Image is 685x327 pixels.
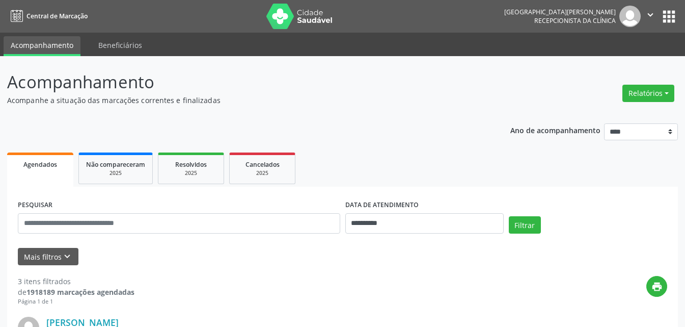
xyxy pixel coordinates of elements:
a: Beneficiários [91,36,149,54]
button:  [641,6,660,27]
span: Agendados [23,160,57,169]
div: 2025 [86,169,145,177]
span: Resolvidos [175,160,207,169]
span: Cancelados [245,160,280,169]
label: PESQUISAR [18,197,52,213]
strong: 1918189 marcações agendadas [26,287,134,297]
div: de [18,287,134,297]
p: Acompanhamento [7,69,477,95]
div: [GEOGRAPHIC_DATA][PERSON_NAME] [504,8,616,16]
p: Acompanhe a situação das marcações correntes e finalizadas [7,95,477,106]
div: 3 itens filtrados [18,276,134,287]
button: Mais filtroskeyboard_arrow_down [18,248,78,266]
div: 2025 [166,169,216,177]
button: print [646,276,667,297]
p: Ano de acompanhamento [510,123,600,136]
span: Central de Marcação [26,12,88,20]
i: print [651,281,663,292]
i: keyboard_arrow_down [62,251,73,262]
button: Filtrar [509,216,541,234]
span: Recepcionista da clínica [534,16,616,25]
a: Central de Marcação [7,8,88,24]
div: 2025 [237,169,288,177]
button: apps [660,8,678,26]
label: DATA DE ATENDIMENTO [345,197,419,213]
a: Acompanhamento [4,36,80,56]
button: Relatórios [622,85,674,102]
div: Página 1 de 1 [18,297,134,306]
span: Não compareceram [86,160,145,169]
i:  [645,9,656,20]
img: img [619,6,641,27]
